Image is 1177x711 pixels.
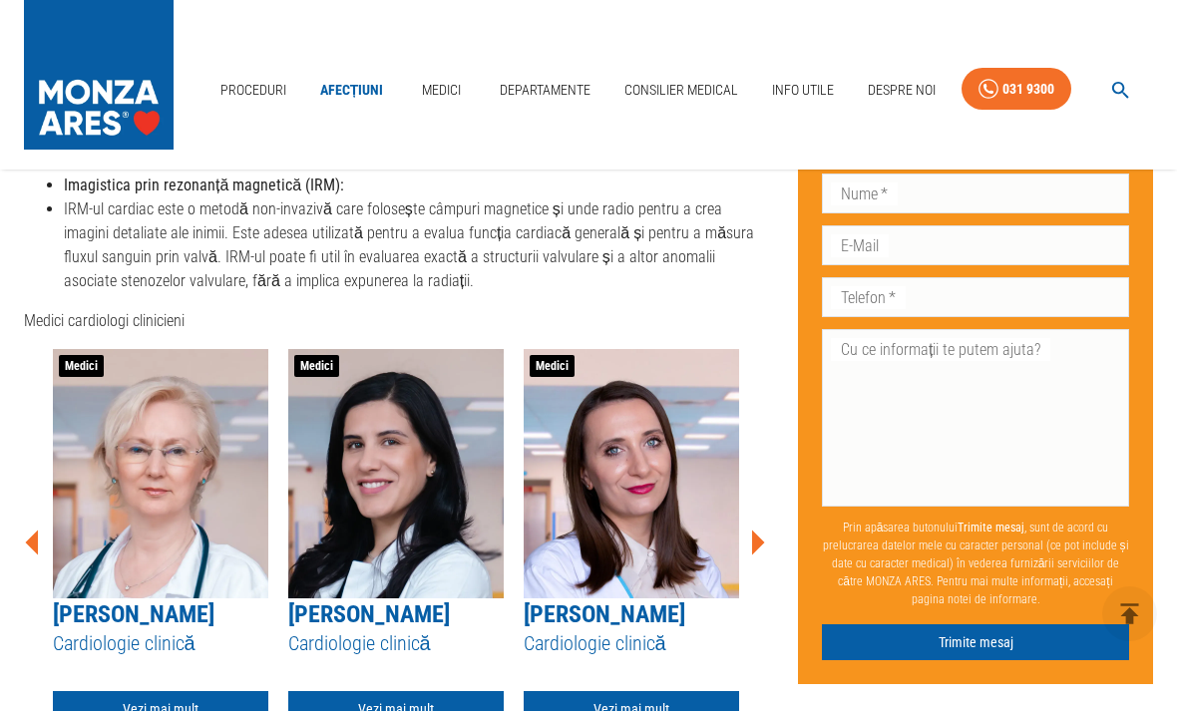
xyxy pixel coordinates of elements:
[616,70,746,111] a: Consilier Medical
[312,70,392,111] a: Afecțiuni
[288,630,504,657] h5: Cardiologie clinică
[409,70,473,111] a: Medici
[1102,586,1157,641] button: delete
[958,521,1024,534] b: Trimite mesaj
[64,176,344,194] strong: Imagistica prin rezonanță magnetică (IRM):
[294,355,339,377] span: Medici
[1002,77,1054,102] div: 031 9300
[53,600,214,628] a: [PERSON_NAME]
[822,624,1129,661] button: Trimite mesaj
[530,355,575,377] span: Medici
[524,630,739,657] h5: Cardiologie clinică
[492,70,598,111] a: Departamente
[764,70,842,111] a: Info Utile
[860,70,944,111] a: Despre Noi
[822,511,1129,616] p: Prin apăsarea butonului , sunt de acord cu prelucrarea datelor mele cu caracter personal (ce pot ...
[53,630,268,657] h5: Cardiologie clinică
[962,68,1071,111] a: 031 9300
[212,70,294,111] a: Proceduri
[24,309,766,333] p: Medici cardiologi clinicieni
[524,600,685,628] a: [PERSON_NAME]
[288,600,450,628] a: [PERSON_NAME]
[59,355,104,377] span: Medici
[64,197,766,293] li: IRM-ul cardiac este o metodă non-invazivă care folosește câmpuri magnetice și unde radio pentru a...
